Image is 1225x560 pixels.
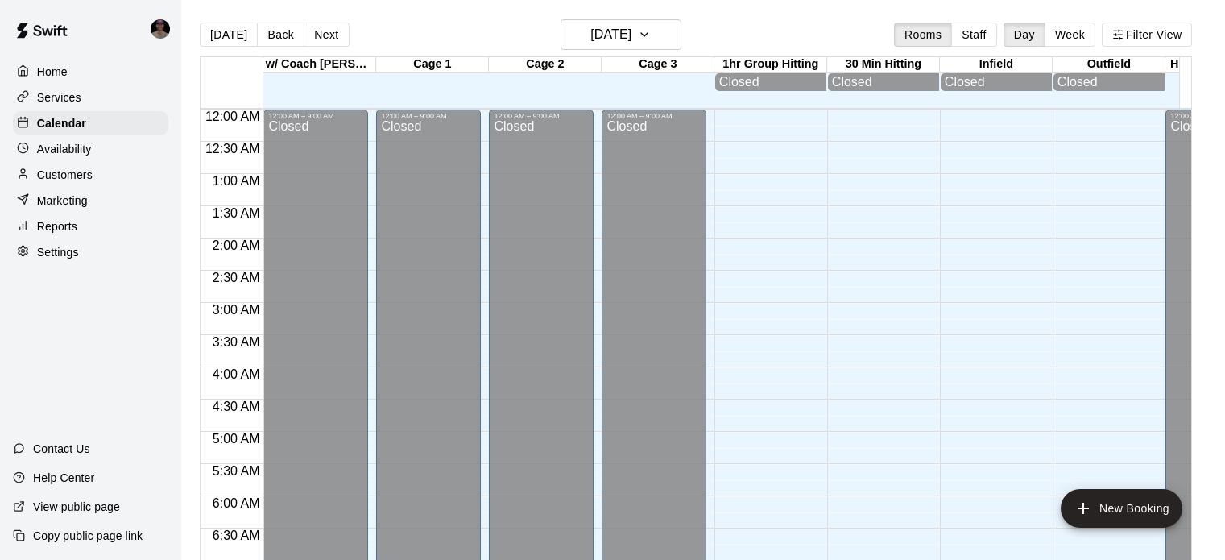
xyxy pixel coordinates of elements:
div: Closed [719,75,822,89]
span: 1:00 AM [209,174,264,188]
span: 5:00 AM [209,432,264,446]
button: Staff [951,23,997,47]
button: Next [304,23,349,47]
p: View public page [33,499,120,515]
div: Cage 2 [489,57,602,73]
div: Cage 3 [602,57,714,73]
div: Closed [832,75,935,89]
span: 6:00 AM [209,496,264,510]
p: Home [37,64,68,80]
p: Settings [37,244,79,260]
img: Allen Quinney [151,19,170,39]
button: Day [1004,23,1045,47]
button: Filter View [1102,23,1192,47]
button: Week [1045,23,1095,47]
span: 4:00 AM [209,367,264,381]
p: Reports [37,218,77,234]
button: Rooms [894,23,952,47]
a: Home [13,60,168,84]
button: [DATE] [561,19,681,50]
a: Availability [13,137,168,161]
a: Marketing [13,189,168,213]
div: Infield [940,57,1053,73]
div: 1hr Group Hitting [714,57,827,73]
p: Customers [37,167,93,183]
p: Copy public page link [33,528,143,544]
button: [DATE] [200,23,258,47]
span: 2:00 AM [209,239,264,252]
div: w/ Coach [PERSON_NAME] [263,57,376,73]
button: Back [257,23,304,47]
h6: [DATE] [590,23,631,46]
a: Customers [13,163,168,187]
div: 12:00 AM – 9:00 AM [381,112,476,120]
span: 12:00 AM [201,110,264,123]
div: Allen Quinney [147,13,181,45]
span: 6:30 AM [209,529,264,542]
span: 5:30 AM [209,464,264,478]
span: 4:30 AM [209,400,264,413]
div: Closed [1057,75,1161,89]
p: Help Center [33,470,94,486]
a: Reports [13,214,168,239]
div: Cage 1 [376,57,489,73]
p: Marketing [37,193,88,209]
div: 12:00 AM – 9:00 AM [494,112,589,120]
p: Contact Us [33,441,90,457]
a: Services [13,85,168,110]
span: 12:30 AM [201,142,264,156]
div: Outfield [1053,57,1165,73]
span: 1:30 AM [209,206,264,220]
div: Closed [945,75,1048,89]
div: 12:00 AM – 9:00 AM [268,112,363,120]
span: 2:30 AM [209,271,264,284]
span: 3:00 AM [209,303,264,317]
div: 12:00 AM – 9:00 AM [606,112,701,120]
button: add [1061,489,1182,528]
p: Availability [37,141,92,157]
a: Calendar [13,111,168,135]
a: Settings [13,240,168,264]
span: 3:30 AM [209,335,264,349]
div: 30 Min Hitting [827,57,940,73]
p: Services [37,89,81,106]
p: Calendar [37,115,86,131]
